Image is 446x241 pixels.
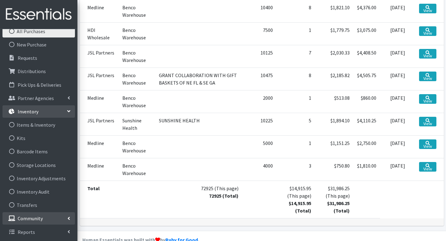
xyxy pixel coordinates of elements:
[2,4,75,25] img: HumanEssentials
[2,132,75,144] a: Kits
[18,55,37,61] p: Requests
[2,172,75,185] a: Inventory Adjustments
[2,226,75,238] a: Reports
[419,72,436,81] a: View
[87,185,100,191] strong: Total
[2,105,75,118] a: Inventory
[419,4,436,13] a: View
[242,68,277,90] td: 10475
[277,68,315,90] td: 8
[353,23,380,45] td: $3,075.00
[353,113,380,136] td: $4,110.25
[155,113,242,136] td: SUNSHINE HEALTH
[315,113,353,136] td: $1,894.10
[18,229,35,235] p: Reports
[315,68,353,90] td: $2,185.82
[380,90,415,113] td: [DATE]
[2,199,75,211] a: Transfers
[315,90,353,113] td: $513.08
[277,45,315,68] td: 7
[277,136,315,158] td: 1
[18,68,46,74] p: Distributions
[380,23,415,45] td: [DATE]
[419,94,436,104] a: View
[2,38,75,51] a: New Purchase
[18,215,43,221] p: Community
[242,158,277,181] td: 4000
[353,136,380,158] td: $2,750.00
[380,68,415,90] td: [DATE]
[2,145,75,158] a: Barcode Items
[277,181,315,218] td: $14,915.95 (This page)
[80,158,119,181] td: Medline
[119,158,155,181] td: Benco Warehouse
[80,23,119,45] td: HDI Wholesale
[315,181,353,218] td: $31,986.25 (This page)
[380,158,415,181] td: [DATE]
[380,136,415,158] td: [DATE]
[155,68,242,90] td: GRANT COLLABORATION WITH GIFT BASKETS OF NE FL & SE GA
[315,45,353,68] td: $2,030.33
[80,68,119,90] td: JSL Partners
[119,45,155,68] td: Benco Warehouse
[419,49,436,59] a: View
[2,212,75,225] a: Community
[80,136,119,158] td: Medline
[80,90,119,113] td: Medline
[419,117,436,126] a: View
[242,90,277,113] td: 2000
[119,90,155,113] td: Benco Warehouse
[2,65,75,77] a: Distributions
[2,186,75,198] a: Inventory Audit
[209,193,238,199] strong: 72925 (Total)
[2,25,75,37] a: All Purchases
[18,82,61,88] p: Pick Ups & Deliveries
[119,113,155,136] td: Sunshine Health
[119,136,155,158] td: Benco Warehouse
[242,45,277,68] td: 10125
[18,95,54,101] p: Partner Agencies
[353,90,380,113] td: $860.00
[242,136,277,158] td: 5000
[419,139,436,149] a: View
[155,181,242,218] td: 72925 (This page)
[380,45,415,68] td: [DATE]
[353,45,380,68] td: $4,408.50
[289,200,311,214] strong: $14,915.95 (Total)
[353,68,380,90] td: $4,505.75
[419,26,436,36] a: View
[119,23,155,45] td: Benco Warehouse
[2,52,75,64] a: Requests
[80,113,119,136] td: JSL Partners
[315,136,353,158] td: $1,151.25
[277,23,315,45] td: 1
[380,113,415,136] td: [DATE]
[277,113,315,136] td: 5
[80,45,119,68] td: JSL Partners
[327,200,350,214] strong: $31,986.25 (Total)
[2,159,75,171] a: Storage Locations
[242,113,277,136] td: 10225
[18,108,38,115] p: Inventory
[419,162,436,172] a: View
[2,92,75,104] a: Partner Agencies
[119,68,155,90] td: Benco Warehouse
[242,23,277,45] td: 7500
[315,158,353,181] td: $750.80
[2,79,75,91] a: Pick Ups & Deliveries
[277,158,315,181] td: 3
[2,119,75,131] a: Items & Inventory
[353,158,380,181] td: $1,810.00
[277,90,315,113] td: 1
[315,23,353,45] td: $1,779.75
